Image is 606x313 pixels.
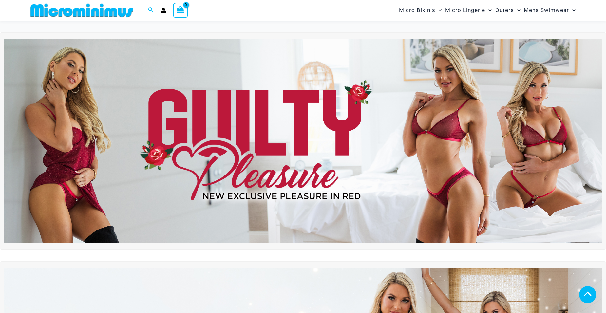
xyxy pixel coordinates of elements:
[524,2,569,19] span: Mens Swimwear
[495,2,514,19] span: Outers
[148,6,154,14] a: Search icon link
[494,2,522,19] a: OutersMenu ToggleMenu Toggle
[435,2,442,19] span: Menu Toggle
[522,2,577,19] a: Mens SwimwearMenu ToggleMenu Toggle
[173,3,188,18] a: View Shopping Cart, empty
[399,2,435,19] span: Micro Bikinis
[161,8,166,13] a: Account icon link
[514,2,521,19] span: Menu Toggle
[485,2,492,19] span: Menu Toggle
[569,2,576,19] span: Menu Toggle
[445,2,485,19] span: Micro Lingerie
[444,2,493,19] a: Micro LingerieMenu ToggleMenu Toggle
[396,1,578,20] nav: Site Navigation
[4,39,602,243] img: Guilty Pleasures Red Lingerie
[28,3,136,18] img: MM SHOP LOGO FLAT
[397,2,444,19] a: Micro BikinisMenu ToggleMenu Toggle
